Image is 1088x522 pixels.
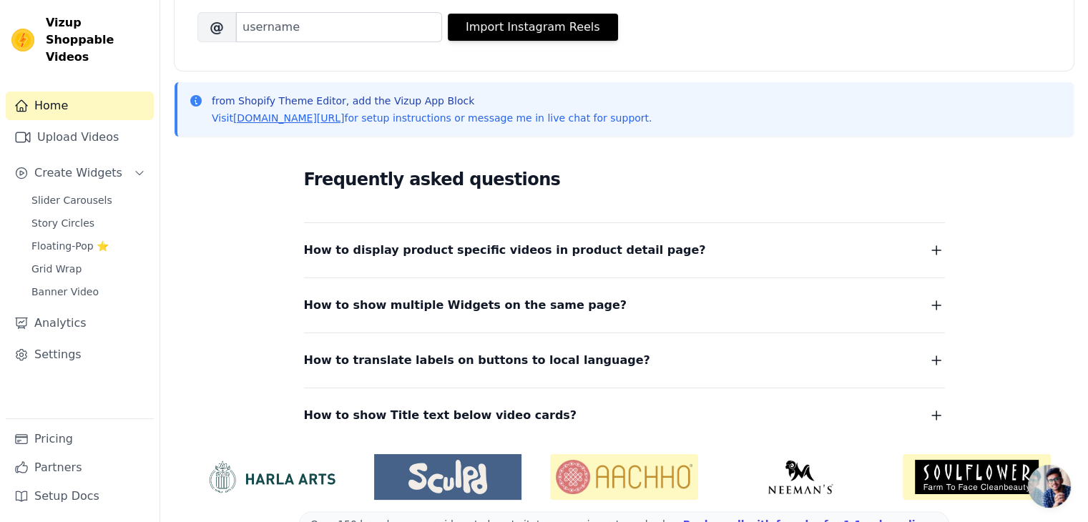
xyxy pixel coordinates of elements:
span: How to show Title text below video cards? [304,405,577,425]
a: Home [6,92,154,120]
button: How to show multiple Widgets on the same page? [304,295,945,315]
input: username [236,12,442,42]
a: Banner Video [23,282,154,302]
a: Upload Videos [6,123,154,152]
span: Vizup Shoppable Videos [46,14,148,66]
img: HarlaArts [197,460,345,494]
img: Vizup [11,29,34,51]
span: How to display product specific videos in product detail page? [304,240,706,260]
button: How to translate labels on buttons to local language? [304,350,945,370]
button: Create Widgets [6,159,154,187]
a: Slider Carousels [23,190,154,210]
a: Pricing [6,425,154,453]
a: Partners [6,453,154,482]
a: [DOMAIN_NAME][URL] [233,112,345,124]
a: Analytics [6,309,154,338]
button: How to display product specific videos in product detail page? [304,240,945,260]
p: from Shopify Theme Editor, add the Vizup App Block [212,94,652,108]
a: Floating-Pop ⭐ [23,236,154,256]
h2: Frequently asked questions [304,165,945,194]
a: Settings [6,340,154,369]
p: Visit for setup instructions or message me in live chat for support. [212,111,652,125]
button: How to show Title text below video cards? [304,405,945,425]
a: Grid Wrap [23,259,154,279]
span: Grid Wrap [31,262,82,276]
span: Story Circles [31,216,94,230]
span: Floating-Pop ⭐ [31,239,109,253]
a: Setup Docs [6,482,154,511]
div: Open chat [1028,465,1071,508]
span: Create Widgets [34,164,122,182]
button: Import Instagram Reels [448,14,618,41]
span: Slider Carousels [31,193,112,207]
span: Banner Video [31,285,99,299]
span: How to translate labels on buttons to local language? [304,350,650,370]
img: Soulflower [903,454,1051,500]
span: How to show multiple Widgets on the same page? [304,295,627,315]
a: Story Circles [23,213,154,233]
img: Aachho [550,454,698,500]
img: Neeman's [727,460,875,494]
img: Sculpd US [374,460,522,494]
span: @ [197,12,236,42]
